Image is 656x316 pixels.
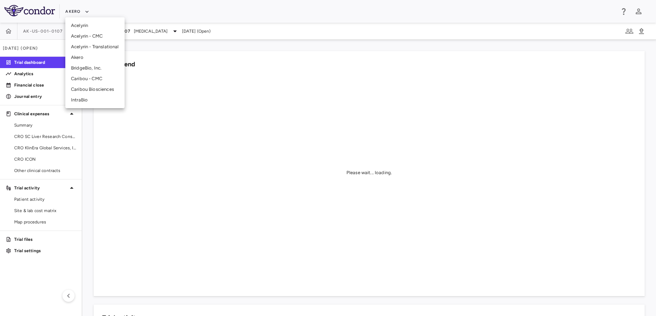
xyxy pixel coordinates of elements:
ul: Menu [65,17,125,108]
li: Acelyrin [65,20,125,31]
li: IntraBio [65,95,125,105]
li: Acelyrin - Translational [65,41,125,52]
li: BridgeBio, Inc. [65,63,125,73]
li: Caribou Biosciences [65,84,125,95]
li: Akero [65,52,125,63]
li: Caribou - CMC [65,73,125,84]
li: Acelyrin - CMC [65,31,125,41]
